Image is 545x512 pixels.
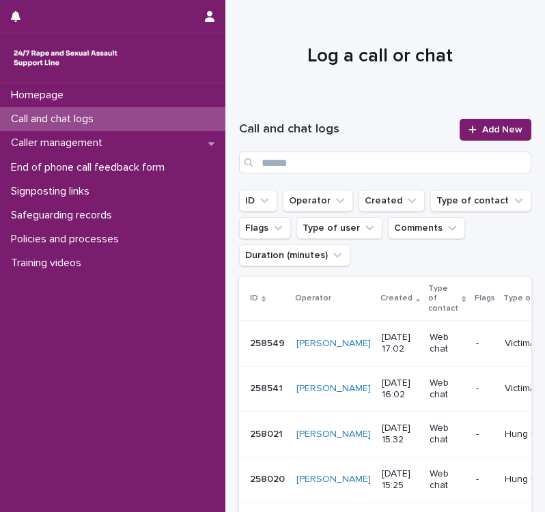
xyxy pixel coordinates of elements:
h1: Log a call or chat [239,44,520,69]
p: Safeguarding records [5,209,123,222]
img: rhQMoQhaT3yELyF149Cw [11,44,120,72]
p: 258549 [250,335,288,350]
p: [DATE] 15:25 [382,468,419,492]
p: - [476,338,494,350]
p: Web chat [430,332,464,355]
p: Homepage [5,89,74,102]
a: [PERSON_NAME] [296,474,371,485]
p: ID [250,291,258,306]
button: Operator [283,190,353,212]
p: End of phone call feedback form [5,161,176,174]
button: Flags [239,217,291,239]
p: Call and chat logs [5,113,104,126]
button: Type of contact [430,190,531,212]
p: Web chat [430,423,464,446]
a: Add New [460,119,531,141]
p: [DATE] 15:32 [382,423,419,446]
p: Web chat [430,378,464,401]
input: Search [239,152,531,173]
p: 258020 [250,471,288,485]
p: Operator [295,291,331,306]
p: 258541 [250,380,285,395]
button: Comments [388,217,465,239]
p: Created [380,291,413,306]
p: [DATE] 17:02 [382,332,419,355]
p: Signposting links [5,185,100,198]
p: Flags [475,291,495,306]
button: Type of user [296,217,382,239]
button: Duration (minutes) [239,244,350,266]
p: - [476,429,494,440]
h1: Call and chat logs [239,122,451,138]
p: Training videos [5,257,92,270]
p: [DATE] 16:02 [382,378,419,401]
a: [PERSON_NAME] [296,383,371,395]
p: 258021 [250,426,285,440]
p: Policies and processes [5,233,130,246]
a: [PERSON_NAME] [296,338,371,350]
p: - [476,383,494,395]
button: ID [239,190,277,212]
p: Web chat [430,468,464,492]
p: - [476,474,494,485]
button: Created [359,190,425,212]
a: [PERSON_NAME] [296,429,371,440]
p: Type of contact [428,281,458,316]
span: Add New [482,125,522,134]
p: Caller management [5,137,113,150]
